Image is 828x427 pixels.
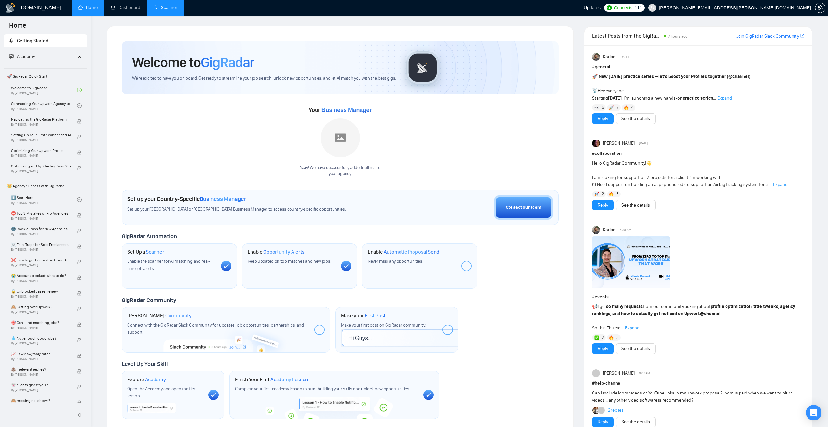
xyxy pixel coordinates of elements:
[599,74,751,79] strong: New [DATE] practice series – let’s boost your Profiles together ( )
[603,140,635,147] span: [PERSON_NAME]
[592,304,598,309] span: 📢
[592,236,670,288] img: F09A0G828LC-Nikola%20Kocheski.png
[127,313,192,319] h1: [PERSON_NAME]
[11,335,71,341] span: 💧 Not enough good jobs?
[201,54,254,71] span: GigRadar
[592,380,804,387] h1: # help-channel
[5,70,86,83] span: 🚀 GigRadar Quick Start
[77,322,82,327] span: lock
[621,202,650,209] a: See the details
[270,376,308,383] span: Academy Lesson
[11,163,71,169] span: Optimizing and A/B Testing Your Scanner for Better Results
[11,210,71,217] span: ⛔ Top 3 Mistakes of Pro Agencies
[122,360,168,367] span: Level Up Your Skill
[594,105,599,110] img: 👀
[11,257,71,263] span: ❌ How to get banned on Upwork
[592,390,792,403] span: Can I include loom videos or YouTube links in my upwork proposal?Loom is paid when we want to blu...
[616,191,619,197] span: 3
[77,354,82,358] span: lock
[77,135,82,139] span: lock
[506,204,541,211] div: Contact our team
[609,335,614,340] img: 🔥
[594,335,599,340] img: ✅
[800,33,804,39] a: export
[700,311,721,316] span: @channel
[650,6,655,10] span: user
[11,232,71,236] span: By [PERSON_NAME]
[127,376,166,383] h1: Explore
[11,241,71,248] span: ☠️ Fatal Traps for Solo Freelancers
[127,207,383,213] span: Set up your [GEOGRAPHIC_DATA] or [GEOGRAPHIC_DATA] Business Manager to access country-specific op...
[621,115,650,122] a: See the details
[111,5,140,10] a: dashboardDashboard
[78,5,98,10] a: homeHome
[11,326,71,330] span: By [PERSON_NAME]
[603,370,635,377] span: [PERSON_NAME]
[384,249,439,255] span: Automatic Proposal Send
[11,341,71,345] span: By [PERSON_NAME]
[592,88,598,94] span: 📡
[592,160,772,187] span: Hello GigRadar Community! I am looking for support on 2 projects for a client I'm working with. (...
[5,3,16,13] img: logo
[132,54,254,71] h1: Welcome to
[145,376,166,383] span: Academy
[368,259,423,264] span: Never miss any opportunities.
[815,5,825,10] span: setting
[598,202,608,209] a: Reply
[616,200,656,210] button: See the details
[773,182,788,187] span: Expand
[11,99,77,113] a: Connecting Your Upwork Agency to GigRadarBy[PERSON_NAME]
[815,3,825,13] button: setting
[200,195,246,203] span: Business Manager
[609,105,614,110] img: 🚀
[592,200,614,210] button: Reply
[609,192,614,196] img: 🔥
[603,53,616,60] span: Korlan
[164,322,288,352] img: slackcommunity-bg.png
[646,160,652,166] span: 👋
[594,192,599,196] img: 🚀
[800,33,804,38] span: export
[602,191,604,197] span: 2
[77,291,82,296] span: lock
[11,319,71,326] span: 🎯 Can't find matching jobs?
[127,195,246,203] h1: Set up your Country-Specific
[9,54,14,59] span: fund-projection-screen
[11,147,71,154] span: Optimizing Your Upwork Profile
[127,259,210,271] span: Enable the scanner for AI matching and real-time job alerts.
[11,373,71,377] span: By [PERSON_NAME]
[11,217,71,220] span: By [PERSON_NAME]
[77,119,82,124] span: lock
[608,407,624,414] a: 2replies
[77,338,82,342] span: lock
[815,5,825,10] a: setting
[309,106,372,113] span: Your
[165,313,192,319] span: Community
[321,118,360,157] img: placeholder.png
[341,313,386,319] h1: Make your
[11,382,71,388] span: 👻 clients ghost you?
[153,5,177,10] a: searchScanner
[621,345,650,352] a: See the details
[263,249,305,255] span: Opportunity Alerts
[11,366,71,373] span: 💩 Irrelevant replies?
[592,53,600,61] img: Korlan
[77,103,82,108] span: check-circle
[127,322,304,335] span: Connect with the GigRadar Slack Community for updates, job opportunities, partnerships, and support.
[11,83,77,97] a: Welcome to GigRadarBy[PERSON_NAME]
[11,310,71,314] span: By [PERSON_NAME]
[592,74,751,101] span: Hey everyone, Starting , I’m launching a new hands-on ...
[11,154,71,158] span: By [PERSON_NAME]
[668,34,688,39] span: 7 hours ago
[592,407,600,414] img: Ankur Mittal
[248,249,305,255] h1: Enable
[621,419,650,426] a: See the details
[616,104,618,111] span: 7
[606,304,643,309] strong: so many requests
[4,34,87,47] li: Getting Started
[11,132,71,138] span: Setting Up Your First Scanner and Auto-Bidder
[592,304,795,331] span: I get from our community asking about So this Thursd...
[146,249,164,255] span: Scanner
[639,140,648,146] span: [DATE]
[602,334,604,341] span: 2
